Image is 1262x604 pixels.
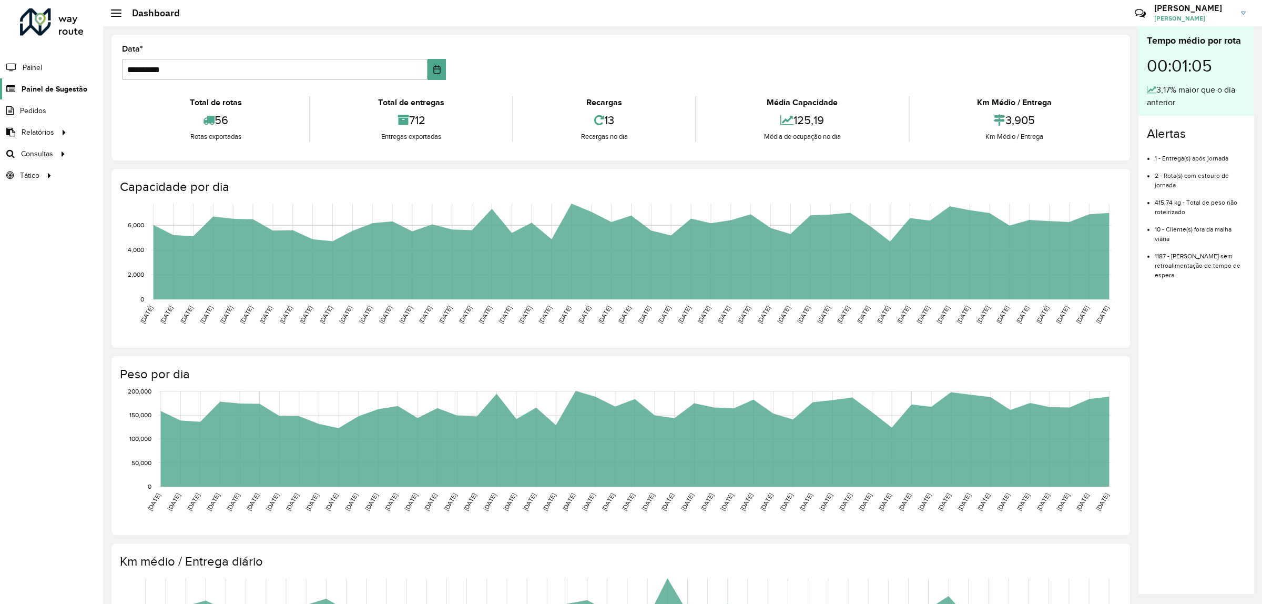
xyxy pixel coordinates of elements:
text: [DATE] [304,492,320,512]
text: [DATE] [561,492,576,512]
text: [DATE] [677,305,692,325]
text: 0 [140,296,144,303]
text: [DATE] [318,305,333,325]
text: [DATE] [876,305,891,325]
text: [DATE] [617,305,632,325]
text: [DATE] [497,305,513,325]
text: [DATE] [975,305,991,325]
text: 4,000 [128,246,144,253]
text: [DATE] [166,492,181,512]
div: Recargas [516,96,693,109]
div: 125,19 [699,109,905,132]
text: [DATE] [517,305,533,325]
text: [DATE] [1075,492,1090,512]
text: [DATE] [278,305,293,325]
text: [DATE] [265,492,280,512]
button: Choose Date [428,59,446,80]
text: 100,000 [129,436,151,442]
text: [DATE] [660,492,675,512]
div: 00:01:05 [1147,48,1246,84]
text: [DATE] [915,305,931,325]
text: [DATE] [1035,492,1051,512]
text: [DATE] [437,305,453,325]
li: 2 - Rota(s) com estouro de jornada [1155,163,1246,190]
h4: Capacidade por dia [120,179,1119,195]
text: [DATE] [877,492,892,512]
div: 13 [516,109,693,132]
text: [DATE] [798,492,813,512]
text: [DATE] [756,305,771,325]
text: [DATE] [937,492,952,512]
text: [DATE] [935,305,951,325]
text: [DATE] [680,492,695,512]
text: [DATE] [502,492,517,512]
text: [DATE] [139,305,154,325]
text: [DATE] [657,305,672,325]
text: [DATE] [206,492,221,512]
text: [DATE] [284,492,300,512]
div: Média de ocupação no dia [699,132,905,142]
text: [DATE] [577,305,592,325]
text: [DATE] [186,492,201,512]
text: [DATE] [895,305,911,325]
text: [DATE] [838,492,853,512]
text: [DATE] [258,305,273,325]
div: 3,17% maior que o dia anterior [1147,84,1246,109]
text: [DATE] [298,305,313,325]
text: [DATE] [897,492,912,512]
text: [DATE] [358,305,373,325]
text: [DATE] [146,492,161,512]
div: Tempo médio por rota [1147,34,1246,48]
div: Recargas no dia [516,132,693,142]
text: [DATE] [344,492,359,512]
div: Total de rotas [125,96,307,109]
span: Relatórios [22,127,54,138]
text: [DATE] [418,305,433,325]
span: Pedidos [20,105,46,116]
text: [DATE] [226,492,241,512]
text: [DATE] [637,305,652,325]
text: [DATE] [995,305,1010,325]
text: [DATE] [956,492,972,512]
text: [DATE] [759,492,774,512]
h4: Alertas [1147,126,1246,142]
div: Média Capacidade [699,96,905,109]
text: [DATE] [522,492,537,512]
text: [DATE] [462,492,477,512]
li: 1187 - [PERSON_NAME] sem retroalimentação de tempo de espera [1155,244,1246,280]
div: Rotas exportadas [125,132,307,142]
text: [DATE] [179,305,194,325]
text: [DATE] [620,492,636,512]
text: [DATE] [423,492,438,512]
text: [DATE] [457,305,473,325]
text: [DATE] [482,492,497,512]
text: [DATE] [219,305,234,325]
text: [DATE] [1015,305,1030,325]
span: Painel [23,62,42,73]
text: [DATE] [537,305,553,325]
text: [DATE] [739,492,754,512]
div: Km Médio / Entrega [912,96,1117,109]
span: Consultas [21,148,53,159]
text: [DATE] [159,305,174,325]
div: Km Médio / Entrega [912,132,1117,142]
text: [DATE] [364,492,379,512]
div: Total de entregas [313,96,509,109]
text: [DATE] [836,305,851,325]
text: [DATE] [601,492,616,512]
text: 6,000 [128,222,144,229]
a: Contato Rápido [1129,2,1152,25]
text: [DATE] [477,305,493,325]
text: [DATE] [1095,492,1110,512]
text: [DATE] [239,305,254,325]
span: Tático [20,170,39,181]
text: [DATE] [1055,305,1070,325]
text: [DATE] [779,492,794,512]
text: 200,000 [128,388,151,395]
h2: Dashboard [121,7,180,19]
text: [DATE] [378,305,393,325]
div: 3,905 [912,109,1117,132]
text: [DATE] [324,492,339,512]
span: Painel de Sugestão [22,84,87,95]
text: [DATE] [199,305,214,325]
